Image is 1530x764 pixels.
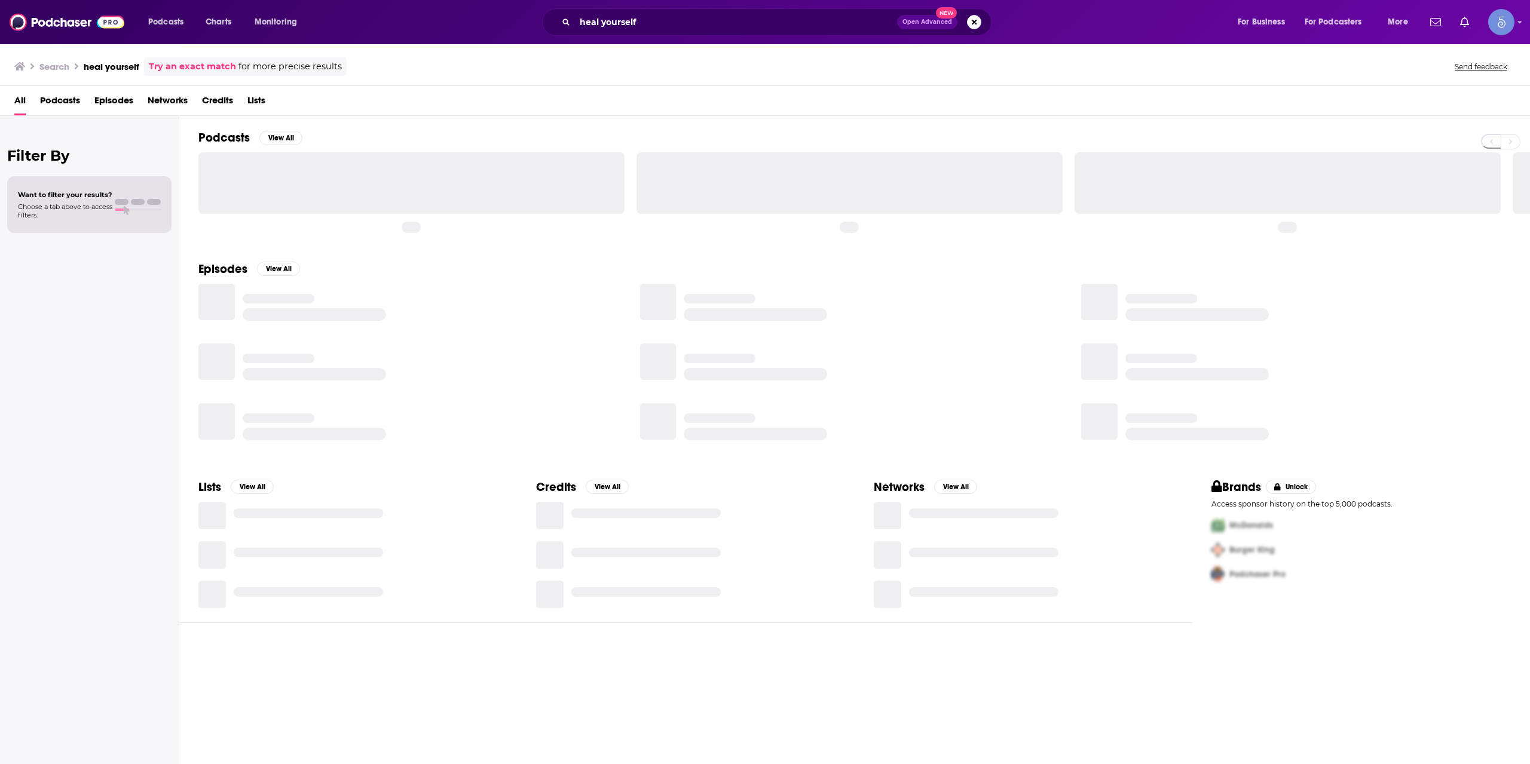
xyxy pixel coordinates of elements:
span: Podcasts [148,14,183,30]
button: Show profile menu [1488,9,1514,35]
span: Monitoring [255,14,297,30]
button: View All [231,480,274,494]
h2: Lists [198,480,221,495]
span: For Business [1238,14,1285,30]
button: open menu [1297,13,1379,32]
span: Burger King [1229,545,1275,555]
h2: Filter By [7,147,172,164]
a: Show notifications dropdown [1425,12,1446,32]
input: Search podcasts, credits, & more... [575,13,897,32]
button: open menu [140,13,199,32]
span: Logged in as Spiral5-G1 [1488,9,1514,35]
div: Search podcasts, credits, & more... [553,8,1003,36]
h3: Search [39,61,69,72]
a: PodcastsView All [198,130,302,145]
button: Open AdvancedNew [897,15,957,29]
p: Access sponsor history on the top 5,000 podcasts. [1211,499,1511,508]
button: Send feedback [1451,62,1511,72]
a: Episodes [94,91,133,115]
button: View All [934,480,977,494]
button: open menu [1229,13,1300,32]
button: View All [259,131,302,145]
a: Charts [198,13,238,32]
a: CreditsView All [536,480,629,495]
a: Credits [202,91,233,115]
a: Networks [148,91,188,115]
span: Charts [206,14,231,30]
img: Second Pro Logo [1207,538,1229,562]
a: NetworksView All [874,480,977,495]
a: Lists [247,91,265,115]
a: EpisodesView All [198,262,300,277]
button: Unlock [1266,480,1317,494]
button: View All [257,262,300,276]
a: ListsView All [198,480,274,495]
span: For Podcasters [1305,14,1362,30]
button: View All [586,480,629,494]
a: All [14,91,26,115]
span: for more precise results [238,60,342,73]
span: Podchaser Pro [1229,569,1286,579]
h3: heal yourself [84,61,139,72]
img: First Pro Logo [1207,513,1229,538]
img: Podchaser - Follow, Share and Rate Podcasts [10,11,124,33]
img: User Profile [1488,9,1514,35]
a: Podcasts [40,91,80,115]
button: open menu [246,13,313,32]
img: Third Pro Logo [1207,562,1229,587]
span: Choose a tab above to access filters. [18,202,112,219]
span: Open Advanced [902,19,952,25]
h2: Episodes [198,262,247,277]
a: Try an exact match [149,60,236,73]
span: More [1388,14,1408,30]
h2: Credits [536,480,576,495]
span: McDonalds [1229,520,1273,530]
a: Show notifications dropdown [1455,12,1474,32]
button: open menu [1379,13,1423,32]
span: Want to filter your results? [18,191,112,199]
h2: Brands [1211,480,1261,495]
span: New [936,7,957,19]
h2: Podcasts [198,130,250,145]
h2: Networks [874,480,925,495]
